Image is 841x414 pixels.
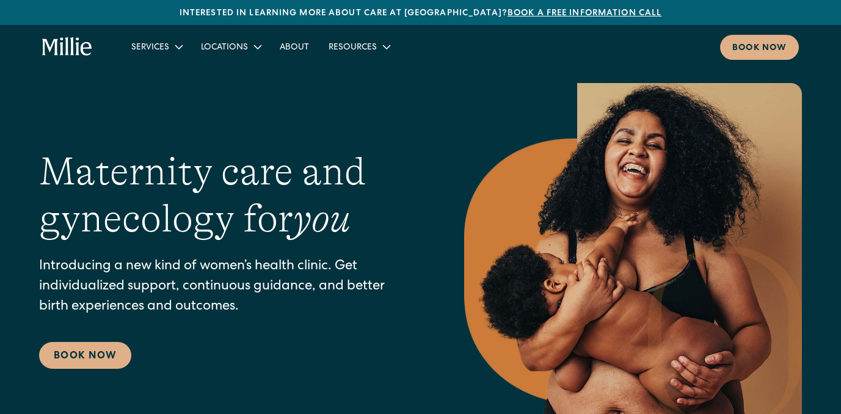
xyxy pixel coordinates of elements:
[319,37,399,57] div: Resources
[508,9,661,18] a: Book a free information call
[39,148,415,242] h1: Maternity care and gynecology for
[329,42,377,54] div: Resources
[293,197,351,241] em: you
[732,42,787,55] div: Book now
[39,257,415,318] p: Introducing a new kind of women’s health clinic. Get individualized support, continuous guidance,...
[191,37,270,57] div: Locations
[42,37,92,57] a: home
[122,37,191,57] div: Services
[720,35,799,60] a: Book now
[201,42,248,54] div: Locations
[39,342,131,369] a: Book Now
[131,42,169,54] div: Services
[270,37,319,57] a: About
